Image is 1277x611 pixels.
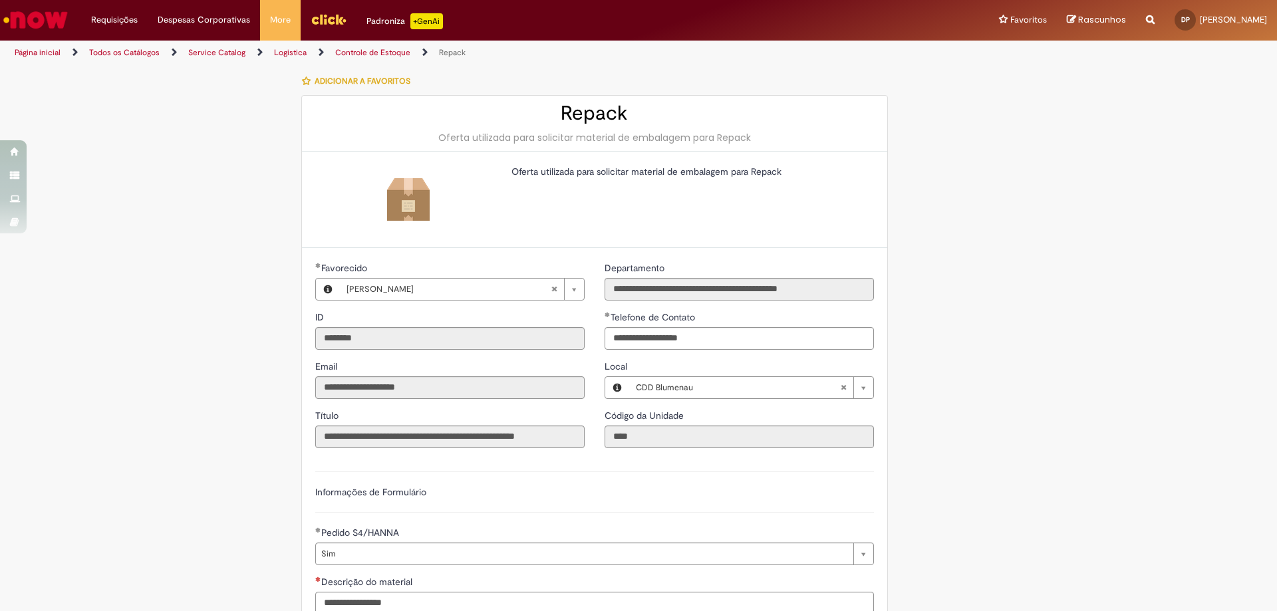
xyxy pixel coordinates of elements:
[315,360,340,372] span: Somente leitura - Email
[340,279,584,300] a: [PERSON_NAME]Limpar campo Favorecido
[315,131,874,144] div: Oferta utilizada para solicitar material de embalagem para Repack
[833,377,853,398] abbr: Limpar campo Local
[315,410,341,422] span: Somente leitura - Título
[91,13,138,27] span: Requisições
[605,278,874,301] input: Departamento
[611,311,698,323] span: Telefone de Contato
[366,13,443,29] div: Padroniza
[315,409,341,422] label: Somente leitura - Título
[511,165,864,178] p: Oferta utilizada para solicitar material de embalagem para Repack
[301,67,418,95] button: Adicionar a Favoritos
[321,527,402,539] span: Pedido S4/HANNA
[1181,15,1190,24] span: DP
[1067,14,1126,27] a: Rascunhos
[629,377,873,398] a: CDD BlumenauLimpar campo Local
[605,262,667,274] span: Somente leitura - Departamento
[347,279,551,300] span: [PERSON_NAME]
[544,279,564,300] abbr: Limpar campo Favorecido
[315,327,585,350] input: ID
[10,41,841,65] ul: Trilhas de página
[605,377,629,398] button: Local, Visualizar este registro CDD Blumenau
[1,7,70,33] img: ServiceNow
[315,576,321,582] span: Necessários
[315,311,327,323] span: Somente leitura - ID
[605,360,630,372] span: Local
[605,312,611,317] span: Obrigatório Preenchido
[315,310,327,324] label: Somente leitura - ID
[315,376,585,399] input: Email
[315,263,321,268] span: Obrigatório Preenchido
[315,527,321,533] span: Obrigatório Preenchido
[387,178,430,221] img: Repack
[89,47,160,58] a: Todos os Catálogos
[321,543,847,564] span: Sim
[605,409,686,422] label: Somente leitura - Código da Unidade
[315,102,874,124] h2: Repack
[188,47,245,58] a: Service Catalog
[605,327,874,350] input: Telefone de Contato
[439,47,466,58] a: Repack
[315,360,340,373] label: Somente leitura - Email
[315,426,585,448] input: Título
[636,377,840,398] span: CDD Blumenau
[1078,13,1126,26] span: Rascunhos
[410,13,443,29] p: +GenAi
[274,47,307,58] a: Logistica
[605,410,686,422] span: Somente leitura - Código da Unidade
[1200,14,1267,25] span: [PERSON_NAME]
[321,262,370,274] span: Necessários - Favorecido
[335,47,410,58] a: Controle de Estoque
[1010,13,1047,27] span: Favoritos
[316,279,340,300] button: Favorecido, Visualizar este registro Derike Braian De Paula
[270,13,291,27] span: More
[605,261,667,275] label: Somente leitura - Departamento
[321,576,415,588] span: Descrição do material
[605,426,874,448] input: Código da Unidade
[315,76,410,86] span: Adicionar a Favoritos
[315,486,426,498] label: Informações de Formulário
[15,47,61,58] a: Página inicial
[311,9,347,29] img: click_logo_yellow_360x200.png
[158,13,250,27] span: Despesas Corporativas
